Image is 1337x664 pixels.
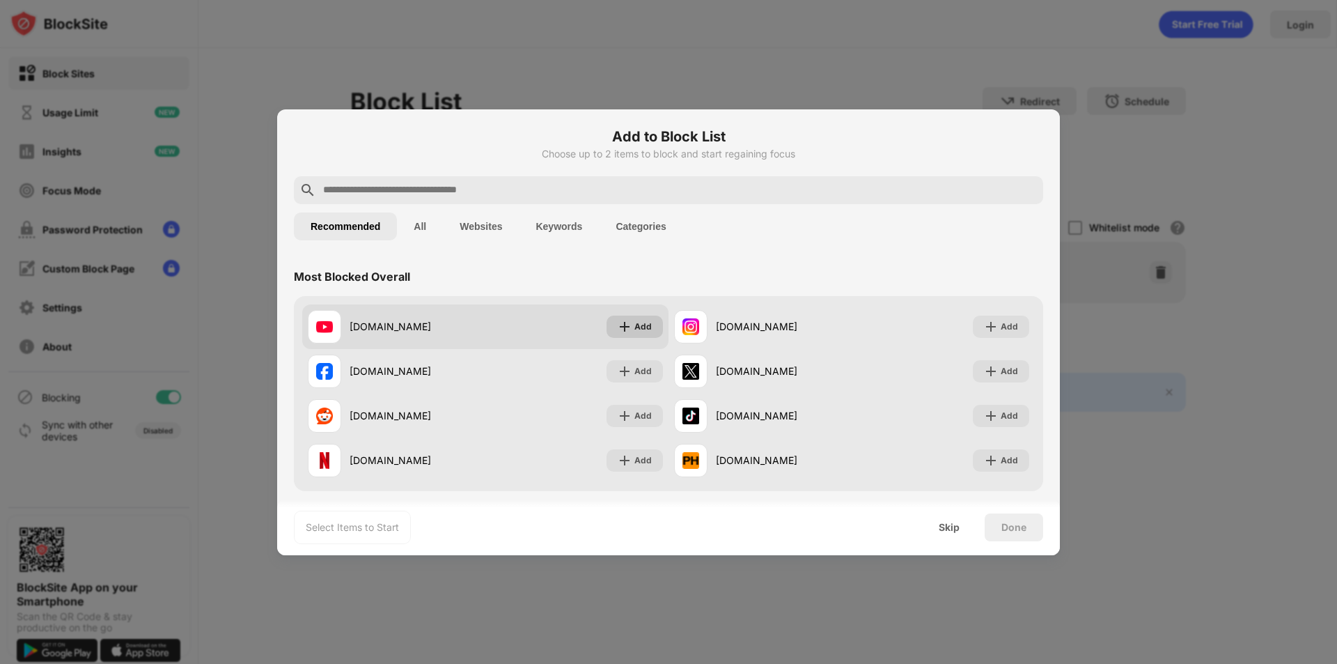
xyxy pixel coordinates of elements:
[294,270,410,284] div: Most Blocked Overall
[682,318,699,335] img: favicons
[519,213,599,240] button: Keywords
[350,364,485,378] div: [DOMAIN_NAME]
[634,454,652,468] div: Add
[716,408,852,423] div: [DOMAIN_NAME]
[316,408,333,424] img: favicons
[294,148,1043,160] div: Choose up to 2 items to block and start regaining focus
[1001,320,1018,334] div: Add
[682,408,699,424] img: favicons
[716,319,852,334] div: [DOMAIN_NAME]
[599,213,682,240] button: Categories
[716,364,852,378] div: [DOMAIN_NAME]
[634,409,652,423] div: Add
[350,408,485,423] div: [DOMAIN_NAME]
[634,364,652,378] div: Add
[682,363,699,380] img: favicons
[299,182,316,199] img: search.svg
[716,453,852,468] div: [DOMAIN_NAME]
[1001,364,1018,378] div: Add
[350,319,485,334] div: [DOMAIN_NAME]
[1001,409,1018,423] div: Add
[316,363,333,380] img: favicons
[939,522,960,533] div: Skip
[682,452,699,469] img: favicons
[1001,522,1026,533] div: Done
[397,213,443,240] button: All
[316,452,333,469] img: favicons
[1001,454,1018,468] div: Add
[350,453,485,468] div: [DOMAIN_NAME]
[306,520,399,534] div: Select Items to Start
[294,126,1043,147] h6: Add to Block List
[316,318,333,335] img: favicons
[443,213,519,240] button: Websites
[294,213,397,240] button: Recommended
[634,320,652,334] div: Add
